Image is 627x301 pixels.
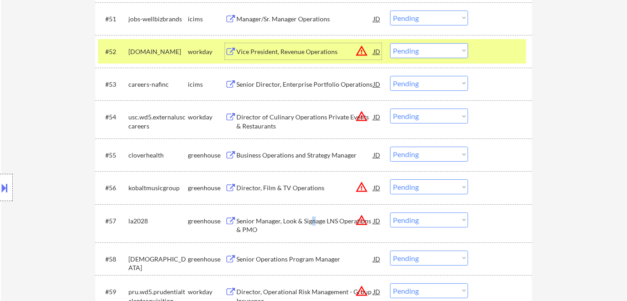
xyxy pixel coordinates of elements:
[188,80,225,89] div: icims
[236,15,373,24] div: Manager/Sr. Manager Operations
[188,47,225,56] div: workday
[372,147,382,163] div: JD
[105,47,121,56] div: #52
[188,287,225,296] div: workday
[236,151,373,160] div: Business Operations and Strategy Manager
[372,283,382,300] div: JD
[355,44,368,57] button: warning_amber
[355,110,368,123] button: warning_amber
[372,76,382,92] div: JD
[188,151,225,160] div: greenhouse
[188,217,225,226] div: greenhouse
[188,15,225,24] div: icims
[372,10,382,27] div: JD
[355,214,368,227] button: warning_amber
[188,255,225,264] div: greenhouse
[236,113,373,130] div: Director of Culinary Operations Private Events & Restaurants
[372,251,382,267] div: JD
[236,183,373,192] div: Director, Film & TV Operations
[128,47,188,56] div: [DOMAIN_NAME]
[188,183,225,192] div: greenhouse
[236,255,373,264] div: Senior Operations Program Manager
[355,181,368,193] button: warning_amber
[236,217,373,234] div: Senior Manager, Look & Signage LNS Operations & PMO
[372,43,382,59] div: JD
[355,285,368,297] button: warning_amber
[188,113,225,122] div: workday
[128,15,188,24] div: jobs-wellbizbrands
[236,80,373,89] div: Senior Director, Enterprise Portfolio Operations
[105,15,121,24] div: #51
[236,47,373,56] div: Vice President, Revenue Operations
[372,179,382,196] div: JD
[372,109,382,125] div: JD
[372,212,382,229] div: JD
